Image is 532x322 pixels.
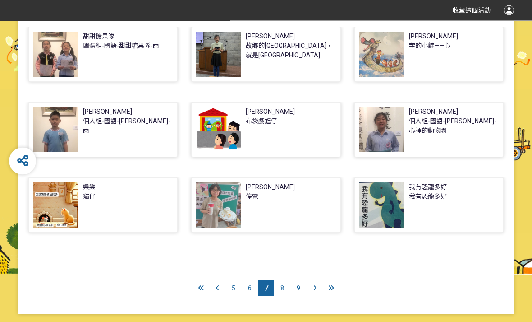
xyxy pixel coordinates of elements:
span: 8 [280,285,284,292]
a: [PERSON_NAME]個人組-國語-[PERSON_NAME]-心裡的動物園 [354,103,504,158]
div: 布袋戲尪仔 [246,117,277,126]
a: [PERSON_NAME]個人組-國語-[PERSON_NAME]-雨 [28,103,178,158]
div: 樂樂 [83,183,96,192]
span: 收藏這個活動 [453,7,491,14]
div: 停電 [246,192,258,202]
div: [PERSON_NAME] [246,107,295,117]
a: 甜甜糖果隊團體組-國語-甜甜糖果隊-雨 [28,27,178,82]
a: [PERSON_NAME]故鄉的[GEOGRAPHIC_DATA]，就是[GEOGRAPHIC_DATA] [191,27,341,82]
div: 我有恐龍多好 [409,192,447,202]
div: 我有恐龍多好 [409,183,447,192]
div: 個人組-國語-[PERSON_NAME]-雨 [83,117,173,136]
div: 故鄉的[GEOGRAPHIC_DATA]，就是[GEOGRAPHIC_DATA] [246,42,336,61]
a: 我有恐龍多好我有恐龍多好 [354,178,504,233]
div: [PERSON_NAME] [409,107,458,117]
span: 5 [232,285,235,292]
a: [PERSON_NAME]字的小詩——心 [354,27,504,82]
a: [PERSON_NAME]停電 [191,178,341,233]
div: 貓仔 [83,192,96,202]
div: [PERSON_NAME] [83,107,132,117]
a: [PERSON_NAME]布袋戲尪仔 [191,103,341,158]
div: [PERSON_NAME] [246,183,295,192]
div: 團體組-國語-甜甜糖果隊-雨 [83,42,159,51]
div: 甜甜糖果隊 [83,32,115,42]
div: 個人組-國語-[PERSON_NAME]-心裡的動物園 [409,117,499,136]
span: 6 [248,285,252,292]
span: 9 [297,285,300,292]
div: [PERSON_NAME] [246,32,295,42]
div: 字的小詩——心 [409,42,450,51]
a: 樂樂貓仔 [28,178,178,233]
div: [PERSON_NAME] [409,32,458,42]
span: 7 [264,283,269,294]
